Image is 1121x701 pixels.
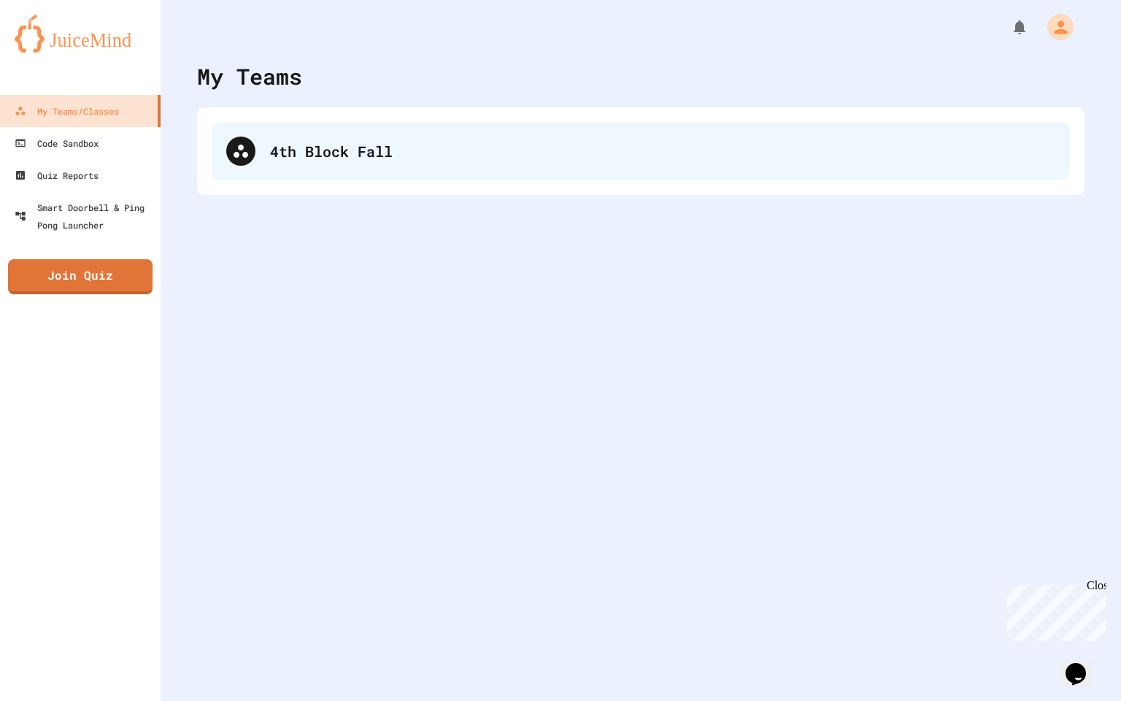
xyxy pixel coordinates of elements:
img: logo-orange.svg [15,15,146,53]
div: 4th Block Fall [270,140,1055,162]
iframe: chat widget [1000,579,1106,641]
div: My Teams/Classes [15,102,119,120]
div: Code Sandbox [15,134,99,152]
div: Chat with us now!Close [6,6,101,93]
a: Join Quiz [8,259,153,294]
div: My Teams [197,60,302,93]
div: My Account [1032,10,1077,44]
div: Quiz Reports [15,166,99,184]
div: 4th Block Fall [212,122,1070,180]
div: Smart Doorbell & Ping Pong Launcher [15,199,155,234]
iframe: chat widget [1060,643,1106,686]
div: My Notifications [984,15,1032,39]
